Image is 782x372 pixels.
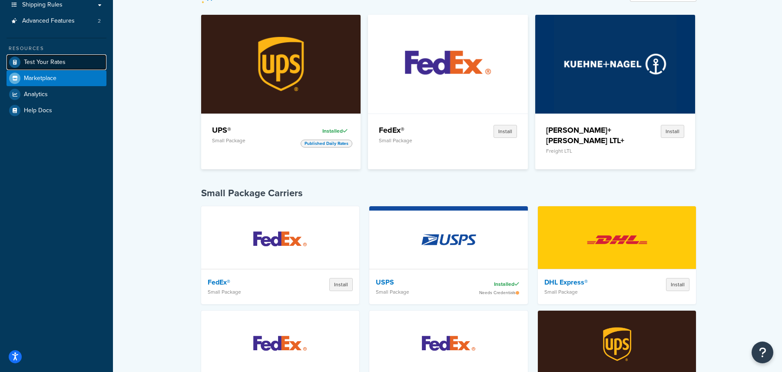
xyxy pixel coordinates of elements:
div: Resources [7,45,106,52]
div: Needs Credentials [472,290,521,295]
img: UPS® [219,15,342,113]
li: Advanced Features [7,13,106,29]
h4: Small Package Carriers [201,187,696,200]
a: Advanced Features2 [7,13,106,29]
a: FedEx®FedEx®Small PackageInstall [368,15,528,169]
span: Shipping Rules [22,1,63,9]
h4: [PERSON_NAME]+[PERSON_NAME] LTL+ [546,125,629,146]
button: Install [329,278,353,291]
p: Small Package [379,137,461,144]
span: 2 [98,17,101,25]
span: Help Docs [24,107,52,114]
button: Install [666,278,689,291]
img: FedEx® [387,15,510,113]
span: Published Daily Rates [301,140,352,147]
p: Small Package [212,137,295,144]
h4: FedEx® [379,125,461,135]
h4: UPS® [212,125,295,135]
h4: FedEx® [208,278,298,287]
a: Help Docs [7,103,106,118]
span: Advanced Features [22,17,75,25]
p: Small Package [544,289,634,295]
a: Kuehne+Nagel LTL+[PERSON_NAME]+[PERSON_NAME] LTL+Freight LTLInstall [535,15,695,169]
div: Installed [301,125,350,137]
span: Marketplace [24,75,56,82]
a: USPSUSPSSmall PackageInstalledNeeds Credentials [369,206,528,304]
button: Open Resource Center [752,342,773,363]
img: DHL Express® [579,209,655,270]
a: DHL Express®DHL Express®Small PackageInstall [538,206,696,304]
a: FedEx®FedEx®Small PackageInstall [201,206,360,304]
span: Test Your Rates [24,59,66,66]
span: Analytics [24,91,48,98]
a: UPS®UPS®Small PackageInstalledPublished Daily Rates [201,15,361,169]
button: Install [494,125,517,138]
img: Kuehne+Nagel LTL+ [554,15,677,113]
img: USPS [411,209,487,270]
h4: USPS [376,278,466,287]
a: Marketplace [7,70,106,86]
p: Small Package [376,289,466,295]
div: Installed [472,278,521,290]
img: FedEx® [242,209,318,270]
p: Freight LTL [546,148,629,154]
h4: DHL Express® [544,278,634,287]
p: Small Package [208,289,298,295]
a: Analytics [7,87,106,102]
button: Install [661,125,684,138]
a: Test Your Rates [7,54,106,70]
